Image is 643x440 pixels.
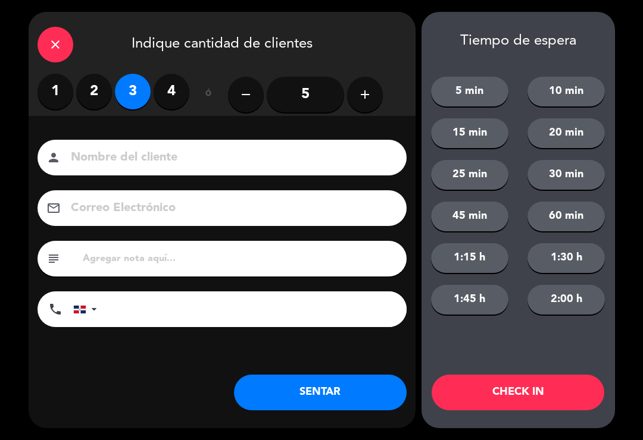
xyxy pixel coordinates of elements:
div: Indique cantidad de clientes [29,12,416,74]
i: person [46,150,61,165]
button: 1:30 h [527,243,605,273]
label: 4 [154,74,189,109]
button: 45 min [431,202,508,231]
button: 25 min [431,160,508,190]
label: 2 [76,74,112,109]
label: 3 [115,74,151,109]
button: add [347,77,383,112]
button: SENTAR [234,375,407,410]
input: Correo Electrónico [70,198,391,219]
button: 60 min [527,202,605,231]
div: Tiempo de espera [422,33,615,50]
button: 20 min [527,118,605,148]
button: 1:15 h [431,243,508,273]
button: 10 min [527,77,605,106]
button: remove [228,77,264,112]
div: ó [189,74,228,115]
button: 2:00 h [527,285,605,315]
i: phone [48,302,63,316]
button: 1:45 h [431,285,508,315]
label: 1 [38,74,73,109]
i: add [358,87,372,102]
i: email [46,201,61,215]
button: 5 min [431,77,508,106]
button: 15 min [431,118,508,148]
div: Dominican Republic (República Dominicana): +1 [74,292,101,326]
input: Agregar nota aquí... [82,250,398,267]
input: Nombre del cliente [70,147,391,168]
button: 30 min [527,160,605,190]
i: remove [239,87,253,102]
button: CHECK IN [432,375,604,410]
i: close [48,37,63,52]
i: subject [46,252,61,266]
